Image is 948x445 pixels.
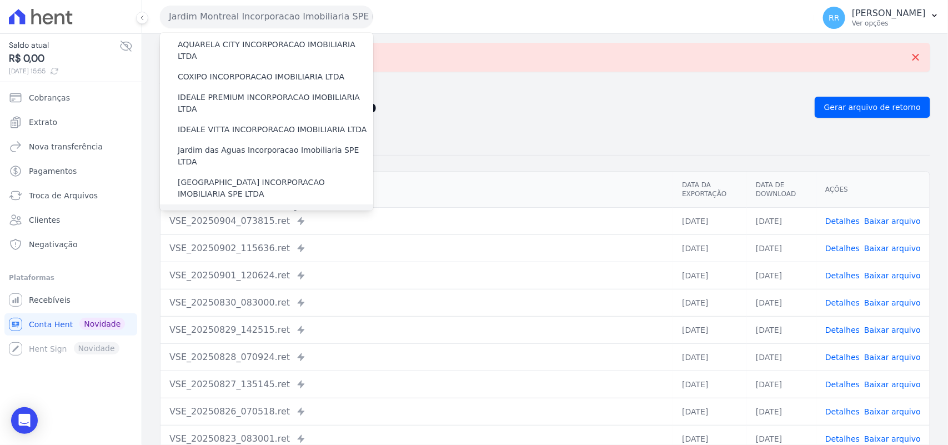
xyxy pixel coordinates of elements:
[673,316,747,343] td: [DATE]
[864,298,921,307] a: Baixar arquivo
[864,353,921,362] a: Baixar arquivo
[825,434,860,443] a: Detalhes
[825,244,860,253] a: Detalhes
[169,242,664,255] div: VSE_20250902_115636.ret
[9,271,133,284] div: Plataformas
[160,6,373,28] button: Jardim Montreal Incorporacao Imobiliaria SPE LTDA
[4,160,137,182] a: Pagamentos
[825,353,860,362] a: Detalhes
[29,294,71,306] span: Recebíveis
[169,378,664,391] div: VSE_20250827_135145.ret
[29,319,73,330] span: Conta Hent
[815,97,930,118] a: Gerar arquivo de retorno
[178,177,373,200] label: [GEOGRAPHIC_DATA] INCORPORACAO IMOBILIARIA SPE LTDA
[29,190,98,201] span: Troca de Arquivos
[673,398,747,425] td: [DATE]
[4,233,137,256] a: Negativação
[864,244,921,253] a: Baixar arquivo
[169,351,664,364] div: VSE_20250828_070924.ret
[747,172,816,208] th: Data de Download
[673,371,747,398] td: [DATE]
[4,184,137,207] a: Troca de Arquivos
[11,407,38,434] div: Open Intercom Messenger
[4,209,137,231] a: Clientes
[829,14,839,22] span: RR
[824,102,921,113] span: Gerar arquivo de retorno
[29,92,70,103] span: Cobranças
[160,81,930,92] nav: Breadcrumb
[9,87,133,360] nav: Sidebar
[79,318,125,330] span: Novidade
[673,172,747,208] th: Data da Exportação
[4,289,137,311] a: Recebíveis
[178,39,373,62] label: AQUARELA CITY INCORPORACAO IMOBILIARIA LTDA
[747,398,816,425] td: [DATE]
[747,343,816,371] td: [DATE]
[169,405,664,418] div: VSE_20250826_070518.ret
[747,289,816,316] td: [DATE]
[4,111,137,133] a: Extrato
[178,92,373,115] label: IDEALE PREMIUM INCORPORACAO IMOBILIARIA LTDA
[864,380,921,389] a: Baixar arquivo
[747,234,816,262] td: [DATE]
[852,19,926,28] p: Ver opções
[673,343,747,371] td: [DATE]
[9,39,119,51] span: Saldo atual
[864,217,921,226] a: Baixar arquivo
[9,51,119,66] span: R$ 0,00
[864,326,921,334] a: Baixar arquivo
[864,434,921,443] a: Baixar arquivo
[825,407,860,416] a: Detalhes
[160,172,673,208] th: Arquivo
[4,136,137,158] a: Nova transferência
[169,296,664,309] div: VSE_20250830_083000.ret
[825,217,860,226] a: Detalhes
[825,271,860,280] a: Detalhes
[814,2,948,33] button: RR [PERSON_NAME] Ver opções
[673,289,747,316] td: [DATE]
[864,271,921,280] a: Baixar arquivo
[169,214,664,228] div: VSE_20250904_073815.ret
[29,117,57,128] span: Extrato
[178,144,373,168] label: Jardim das Aguas Incorporacao Imobiliaria SPE LTDA
[29,141,103,152] span: Nova transferência
[29,239,78,250] span: Negativação
[178,124,367,136] label: IDEALE VITTA INCORPORACAO IMOBILIARIA LTDA
[747,371,816,398] td: [DATE]
[816,172,930,208] th: Ações
[747,316,816,343] td: [DATE]
[29,166,77,177] span: Pagamentos
[9,66,119,76] span: [DATE] 15:55
[747,262,816,289] td: [DATE]
[673,207,747,234] td: [DATE]
[169,323,664,337] div: VSE_20250829_142515.ret
[673,262,747,289] td: [DATE]
[825,298,860,307] a: Detalhes
[747,207,816,234] td: [DATE]
[4,87,137,109] a: Cobranças
[852,8,926,19] p: [PERSON_NAME]
[169,269,664,282] div: VSE_20250901_120624.ret
[160,99,806,115] h2: Exportações de Retorno
[825,380,860,389] a: Detalhes
[825,326,860,334] a: Detalhes
[29,214,60,226] span: Clientes
[4,313,137,336] a: Conta Hent Novidade
[864,407,921,416] a: Baixar arquivo
[178,209,373,232] label: JARDIM UNIQUE INCORPORAÇÃO IMOBILIARIA SPE LTDA
[178,71,344,83] label: COXIPO INCORPORACAO IMOBILIARIA LTDA
[673,234,747,262] td: [DATE]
